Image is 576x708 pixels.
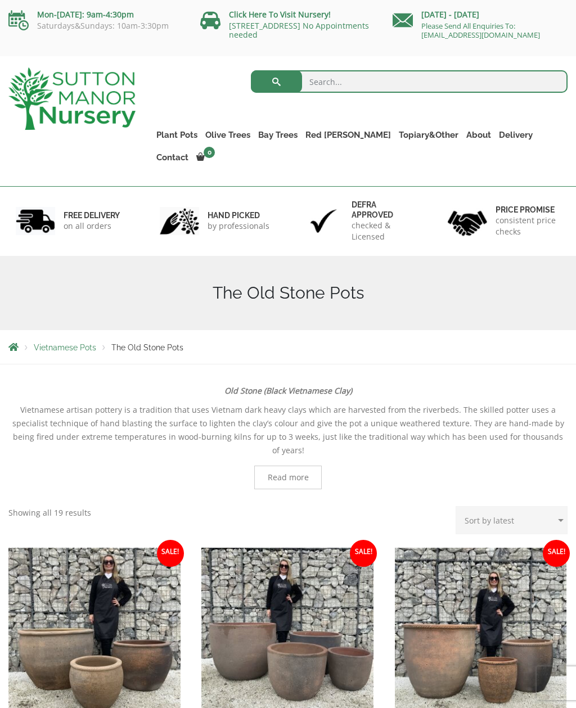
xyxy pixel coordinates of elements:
[229,9,331,20] a: Click Here To Visit Nursery!
[8,506,91,520] p: Showing all 19 results
[64,220,120,232] p: on all orders
[251,70,568,93] input: Search...
[448,204,487,238] img: 4.jpg
[192,150,218,165] a: 0
[157,540,184,567] span: Sale!
[350,540,377,567] span: Sale!
[301,127,395,143] a: Red [PERSON_NAME]
[8,21,183,30] p: Saturdays&Sundays: 10am-3:30pm
[8,8,183,21] p: Mon-[DATE]: 9am-4:30pm
[495,127,537,143] a: Delivery
[456,506,568,534] select: Shop order
[34,343,96,352] a: Vietnamese Pots
[8,283,568,303] h1: The Old Stone Pots
[395,127,462,143] a: Topiary&Other
[393,8,568,21] p: [DATE] - [DATE]
[16,207,55,236] img: 1.jpg
[208,220,269,232] p: by professionals
[8,342,568,351] nav: Breadcrumbs
[8,67,136,130] img: logo
[160,207,199,236] img: 2.jpg
[254,127,301,143] a: Bay Trees
[543,540,570,567] span: Sale!
[152,127,201,143] a: Plant Pots
[204,147,215,158] span: 0
[462,127,495,143] a: About
[421,21,540,40] a: Please Send All Enquiries To: [EMAIL_ADDRESS][DOMAIN_NAME]
[224,385,352,396] strong: Old Stone (Black Vietnamese Clay)
[8,403,568,457] p: Vietnamese artisan pottery is a tradition that uses Vietnam dark heavy clays which are harvested ...
[268,473,309,481] span: Read more
[496,215,560,237] p: consistent price checks
[229,20,369,40] a: [STREET_ADDRESS] No Appointments needed
[496,205,560,215] h6: Price promise
[208,210,269,220] h6: hand picked
[304,207,343,236] img: 3.jpg
[152,150,192,165] a: Contact
[352,200,416,220] h6: Defra approved
[201,127,254,143] a: Olive Trees
[111,343,183,352] span: The Old Stone Pots
[352,220,416,242] p: checked & Licensed
[64,210,120,220] h6: FREE DELIVERY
